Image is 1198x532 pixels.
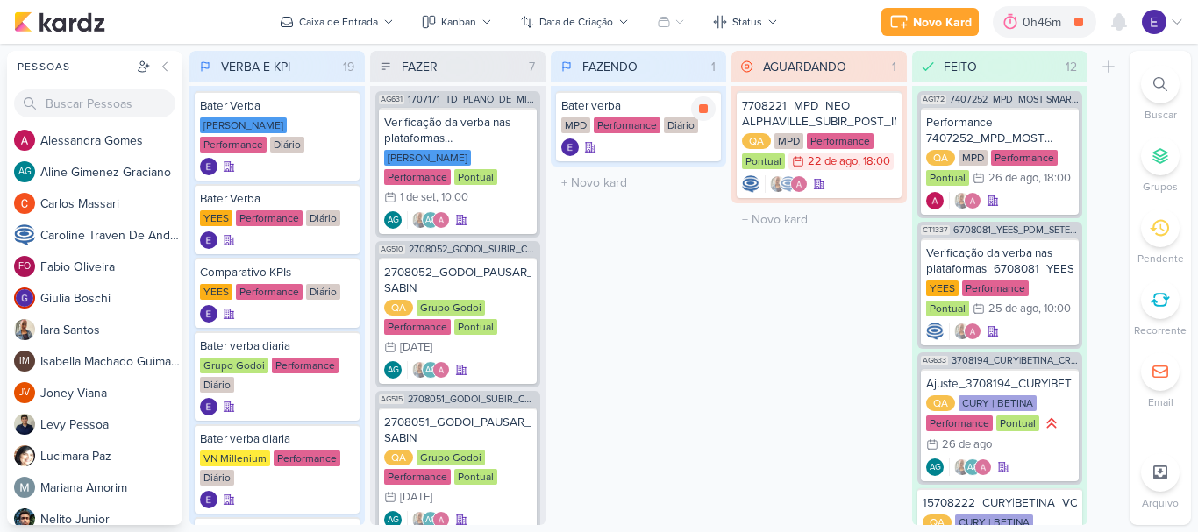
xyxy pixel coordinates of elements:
div: I a r a S a n t o s [40,321,182,339]
img: Iara Santos [953,458,971,476]
div: N e l i t o J u n i o r [40,510,182,528]
img: Alessandra Gomes [432,211,450,229]
div: Aline Gimenez Graciano [384,211,402,229]
span: 3708194_CURY|BETINA_CRIAÇÃO_TEXTO_CAMPANHA_META [952,356,1079,365]
div: Criador(a): Eduardo Quaresma [200,231,217,249]
p: Arquivo [1142,495,1179,511]
div: Criador(a): Caroline Traven De Andrade [742,175,759,193]
div: Performance [236,210,303,226]
div: Performance [926,415,993,431]
span: AG510 [379,245,405,254]
div: Diário [200,377,234,393]
div: Criador(a): Aline Gimenez Graciano [384,211,402,229]
div: Performance [991,150,1058,166]
img: Caroline Traven De Andrade [14,224,35,245]
div: L u c i m a r a P a z [40,447,182,465]
img: Carlos Massari [14,193,35,214]
span: AG631 [379,95,404,104]
div: Grupo Godoi [417,300,485,316]
div: Aline Gimenez Graciano [964,458,981,476]
div: CURY | BETINA [959,395,1037,411]
div: YEES [926,280,959,296]
div: Diário [200,470,234,486]
div: A l i n e G i m e n e z G r a c i a n o [40,163,182,181]
div: Bater verba diaria [200,431,354,447]
span: AG172 [921,95,946,104]
div: 19 [336,58,361,76]
div: CURY | BETINA [955,514,1033,530]
img: Alessandra Gomes [432,511,450,528]
img: Iara Santos [953,192,971,209]
div: Performance [274,450,340,466]
div: 2708051_GODOI_PAUSAR_ANUNCIO_AB SABIN [384,415,531,446]
div: MPD [959,150,988,166]
div: Verificação da verba nas plataformas 1707171_TD_PLANO_DE_MIDIA_SETEMBRO+OUTUBRO [384,115,531,146]
div: Criador(a): Caroline Traven De Andrade [926,323,944,340]
div: Verificação da verba nas plataformas_6708081_YEES_PDM_SETEMBRO [926,245,1073,277]
div: Colaboradores: Iara Santos, Alessandra Gomes [949,192,981,209]
img: Alessandra Gomes [926,192,944,209]
div: Criador(a): Alessandra Gomes [926,192,944,209]
div: Colaboradores: Iara Santos, Aline Gimenez Graciano, Alessandra Gomes [407,211,450,229]
div: [DATE] [400,342,432,353]
div: Bater verba diaria [200,338,354,354]
div: Performance [384,169,451,185]
p: Grupos [1143,179,1178,195]
div: , 10:00 [1038,303,1071,315]
img: Caroline Traven De Andrade [926,323,944,340]
div: 26 de ago [988,173,1038,184]
div: Aline Gimenez Graciano [422,361,439,379]
li: Ctrl + F [1130,65,1191,123]
div: Grupo Godoi [200,358,268,373]
img: Iara Santos [411,511,429,528]
img: Eduardo Quaresma [200,398,217,415]
div: Joney Viana [14,382,35,403]
div: Aline Gimenez Graciano [422,511,439,528]
div: Ajuste_3708194_CURY|BETINA_CRIAÇÃO_TEXTO_CAMPANHA_META_V3 [926,376,1073,392]
img: Mariana Amorim [14,477,35,498]
p: AG [425,216,437,225]
img: Alessandra Gomes [964,192,981,209]
div: Novo Kard [913,13,972,32]
div: Performance [384,469,451,485]
div: VN Millenium [200,450,270,466]
div: Bater Verba [200,191,354,207]
img: Alessandra Gomes [790,175,808,193]
input: Buscar Pessoas [14,89,175,117]
div: Pontual [926,301,969,316]
div: Bater verba [561,98,716,114]
div: Prioridade Alta [1043,415,1060,432]
div: 1 [885,58,903,76]
p: IM [19,357,30,366]
div: Criador(a): Eduardo Quaresma [200,158,217,175]
div: 7 [522,58,542,76]
div: QA [923,514,952,530]
div: 15708222_CURY|BETINA_VOLTAR_CAMPANHA_ANTIGA_META [923,495,1077,511]
div: Pontual [454,169,497,185]
div: Performance [384,319,451,335]
div: Pontual [742,153,785,169]
div: Fabio Oliveira [14,256,35,277]
img: Caroline Traven De Andrade [780,175,797,193]
p: Recorrente [1134,323,1187,338]
img: Eduardo Quaresma [200,231,217,249]
input: + Novo kard [735,207,903,232]
div: , 18:00 [858,156,890,167]
div: Performance 7407252_MPD_MOST SMART_CAMPANHA INVESTIDORES [926,115,1073,146]
div: Colaboradores: Iara Santos, Alessandra Gomes [949,323,981,340]
span: 1707171_TD_PLANO_DE_MIDIA_SETEMBRO+OUTUBRO [408,95,537,104]
div: C a r l o s M a s s a r i [40,195,182,213]
div: [PERSON_NAME] [200,117,287,133]
div: Diário [306,210,340,226]
img: Eduardo Quaresma [200,491,217,508]
span: 2708051_GODOI_SUBIR_CONTEUDO_SOCIAL_EM_PERFORMANCE_AB [408,394,537,404]
div: Pontual [926,170,969,186]
div: Criador(a): Eduardo Quaresma [200,491,217,508]
div: M a r i a n a A m o r i m [40,479,182,497]
div: [PERSON_NAME] [384,150,471,166]
div: Criador(a): Eduardo Quaresma [561,138,579,156]
div: QA [384,450,413,465]
div: Isabella Machado Guimarães [14,351,35,372]
div: 7708221_MPD_NEO ALPHAVILLE_SUBIR_POST_IMPULSIONAMENTO_META_ADS [742,98,896,130]
div: C a r o l i n e T r a v e n D e A n d r a d e [40,226,182,245]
